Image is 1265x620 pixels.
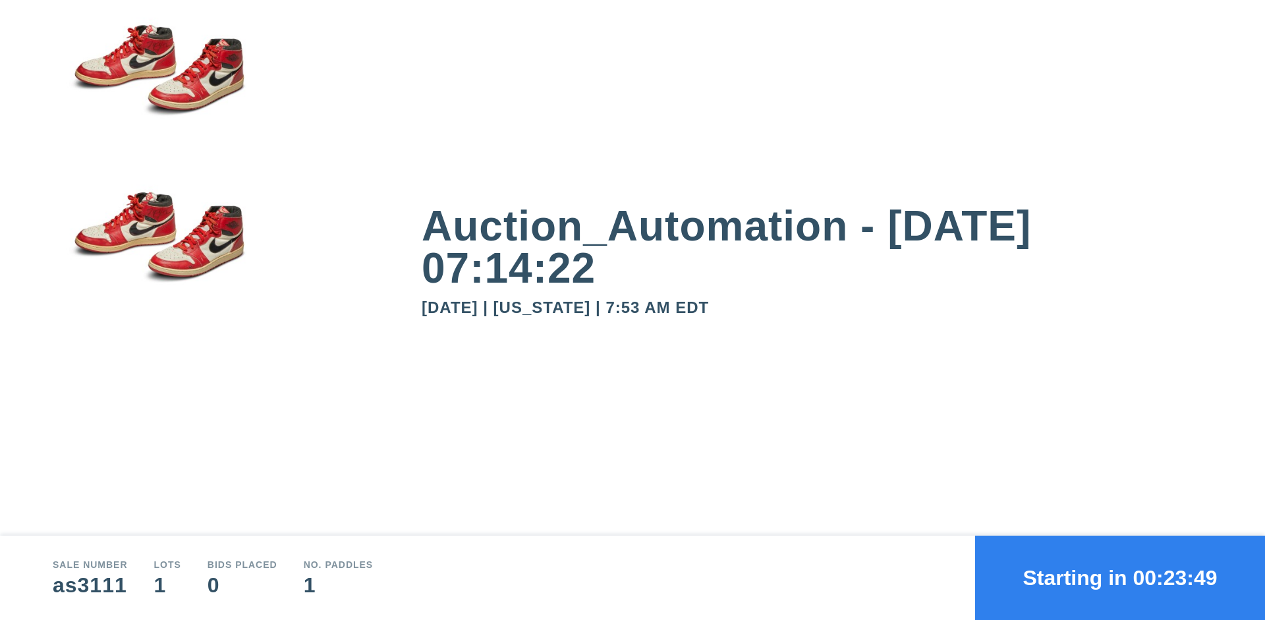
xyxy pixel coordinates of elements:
button: Starting in 00:23:49 [975,536,1265,620]
img: small [53,13,264,180]
div: [DATE] | [US_STATE] | 7:53 AM EDT [422,300,1212,316]
div: No. Paddles [304,560,374,569]
div: Bids Placed [208,560,277,569]
div: 1 [154,575,181,596]
div: Sale number [53,560,128,569]
div: Auction_Automation - [DATE] 07:14:22 [422,205,1212,289]
div: 1 [304,575,374,596]
div: Lots [154,560,181,569]
div: 0 [208,575,277,596]
div: as3111 [53,575,128,596]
